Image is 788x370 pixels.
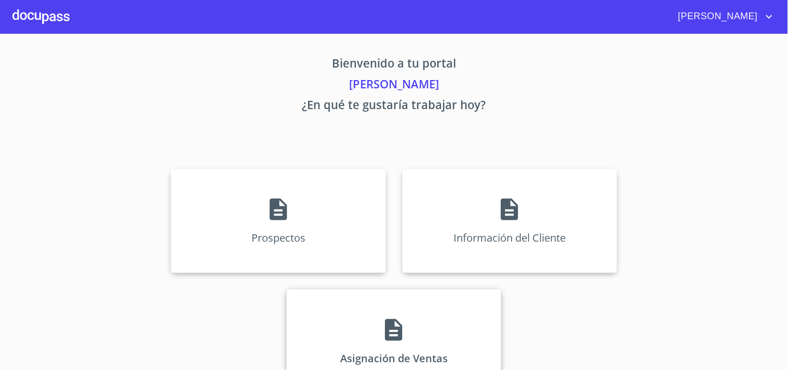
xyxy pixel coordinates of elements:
[671,8,763,25] span: [PERSON_NAME]
[74,96,714,117] p: ¿En qué te gustaría trabajar hoy?
[340,351,448,365] p: Asignación de Ventas
[671,8,776,25] button: account of current user
[453,231,566,245] p: Información del Cliente
[251,231,305,245] p: Prospectos
[74,75,714,96] p: [PERSON_NAME]
[74,55,714,75] p: Bienvenido a tu portal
